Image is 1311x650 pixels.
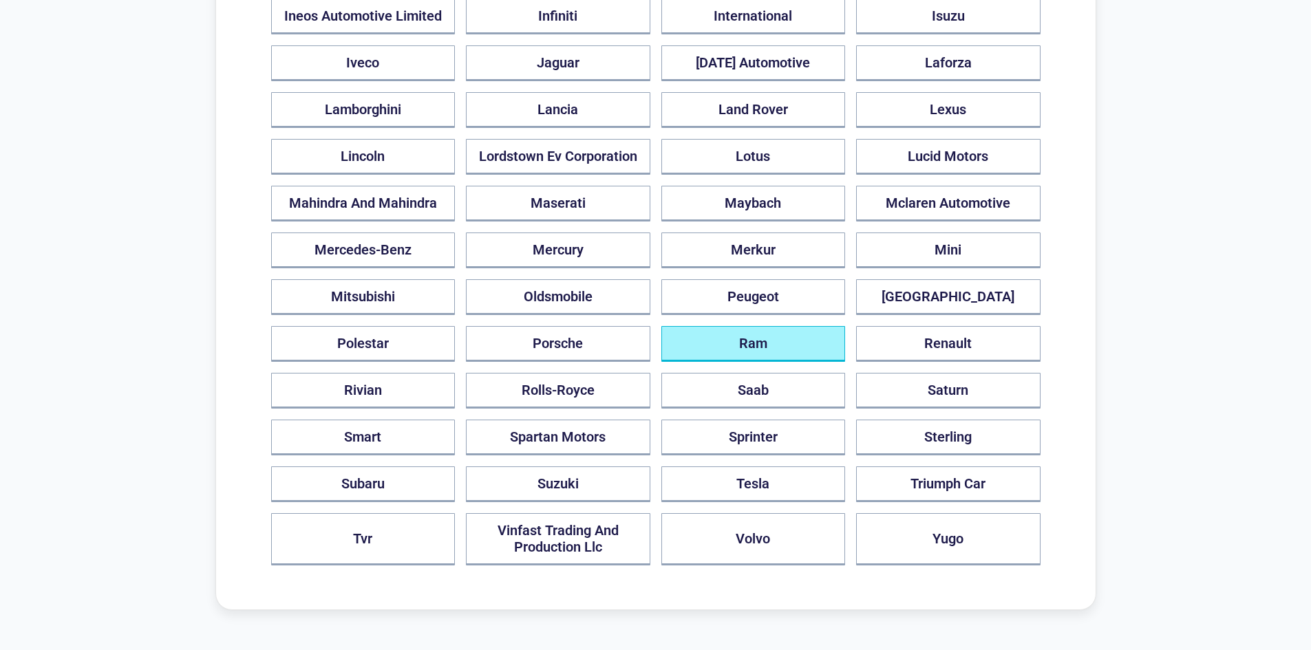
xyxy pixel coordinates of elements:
button: Spartan Motors [466,420,650,455]
button: Maserati [466,186,650,221]
button: Mitsubishi [271,279,456,315]
button: Triumph Car [856,466,1041,502]
button: Vinfast Trading And Production Llc [466,513,650,565]
button: Lamborghini [271,92,456,128]
button: Lucid Motors [856,139,1041,175]
button: Mahindra And Mahindra [271,186,456,221]
button: Rivian [271,373,456,409]
button: Ram [661,326,846,362]
button: Smart [271,420,456,455]
button: Mclaren Automotive [856,186,1041,221]
button: Lordstown Ev Corporation [466,139,650,175]
button: Porsche [466,326,650,362]
button: Mini [856,232,1041,268]
button: Iveco [271,45,456,81]
button: Merkur [661,232,846,268]
button: Rolls-Royce [466,373,650,409]
button: Mercury [466,232,650,268]
button: Peugeot [661,279,846,315]
button: Mercedes-Benz [271,232,456,268]
button: Lincoln [271,139,456,175]
button: Saturn [856,373,1041,409]
button: Laforza [856,45,1041,81]
button: Lancia [466,92,650,128]
button: Maybach [661,186,846,221]
button: Oldsmobile [466,279,650,315]
button: Yugo [856,513,1041,565]
button: Volvo [661,513,846,565]
button: [DATE] Automotive [661,45,846,81]
button: Saab [661,373,846,409]
button: [GEOGRAPHIC_DATA] [856,279,1041,315]
button: Suzuki [466,466,650,502]
button: Lotus [661,139,846,175]
button: Sterling [856,420,1041,455]
button: Land Rover [661,92,846,128]
button: Tesla [661,466,846,502]
button: Jaguar [466,45,650,81]
button: Renault [856,326,1041,362]
button: Lexus [856,92,1041,128]
button: Tvr [271,513,456,565]
button: Subaru [271,466,456,502]
button: Sprinter [661,420,846,455]
button: Polestar [271,326,456,362]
